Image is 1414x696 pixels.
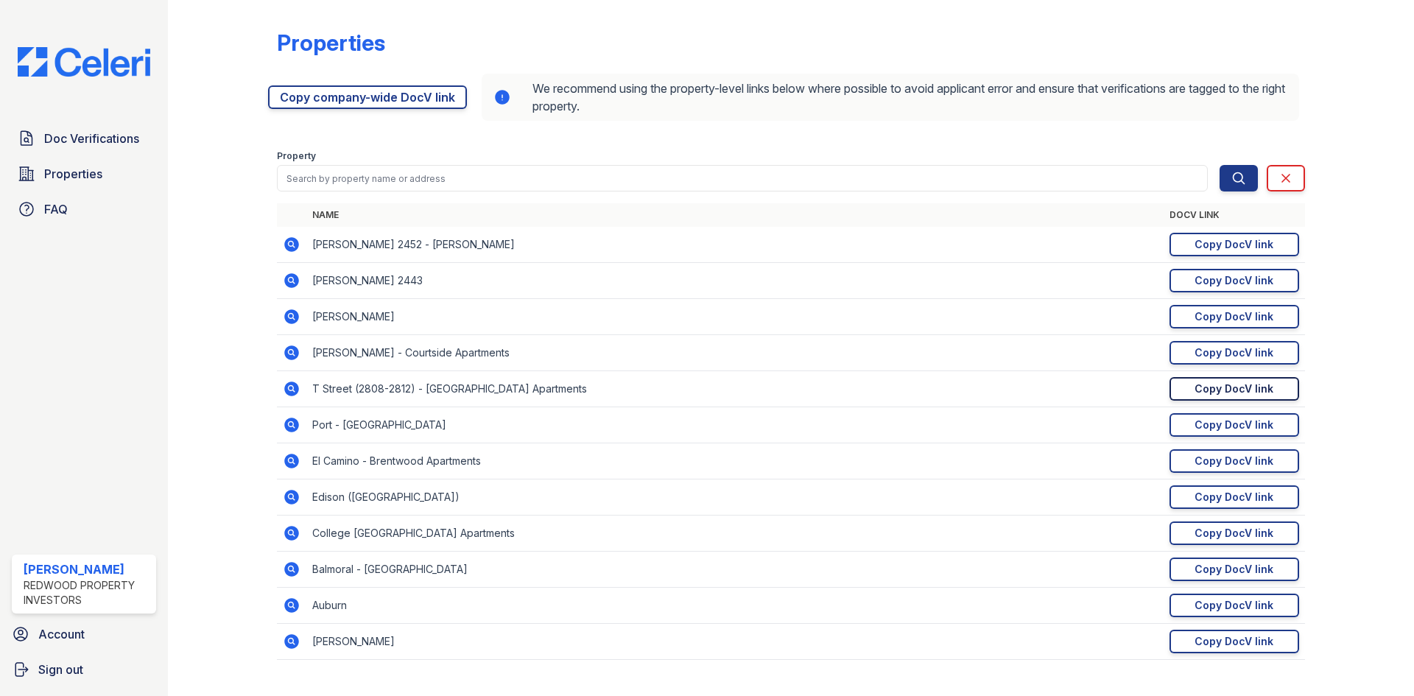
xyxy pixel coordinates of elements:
[306,624,1164,660] td: [PERSON_NAME]
[482,74,1299,121] div: We recommend using the property-level links below where possible to avoid applicant error and ens...
[306,335,1164,371] td: [PERSON_NAME] - Courtside Apartments
[1169,269,1299,292] a: Copy DocV link
[306,479,1164,516] td: Edison ([GEOGRAPHIC_DATA])
[24,560,150,578] div: [PERSON_NAME]
[306,552,1164,588] td: Balmoral - [GEOGRAPHIC_DATA]
[1164,203,1305,227] th: DocV Link
[1195,490,1273,505] div: Copy DocV link
[1169,594,1299,617] a: Copy DocV link
[12,159,156,189] a: Properties
[1169,305,1299,328] a: Copy DocV link
[306,443,1164,479] td: El Camino - Brentwood Apartments
[1195,526,1273,541] div: Copy DocV link
[277,165,1208,191] input: Search by property name or address
[1195,634,1273,649] div: Copy DocV link
[38,661,83,678] span: Sign out
[277,150,316,162] label: Property
[1169,233,1299,256] a: Copy DocV link
[1169,377,1299,401] a: Copy DocV link
[1195,309,1273,324] div: Copy DocV link
[1195,598,1273,613] div: Copy DocV link
[306,407,1164,443] td: Port - [GEOGRAPHIC_DATA]
[1195,454,1273,468] div: Copy DocV link
[44,200,68,218] span: FAQ
[1169,558,1299,581] a: Copy DocV link
[1169,630,1299,653] a: Copy DocV link
[306,371,1164,407] td: T Street (2808-2812) - [GEOGRAPHIC_DATA] Apartments
[306,588,1164,624] td: Auburn
[12,124,156,153] a: Doc Verifications
[1195,237,1273,252] div: Copy DocV link
[24,578,150,608] div: Redwood Property Investors
[1195,345,1273,360] div: Copy DocV link
[12,194,156,224] a: FAQ
[1195,382,1273,396] div: Copy DocV link
[1169,449,1299,473] a: Copy DocV link
[6,655,162,684] a: Sign out
[44,130,139,147] span: Doc Verifications
[1195,418,1273,432] div: Copy DocV link
[268,85,467,109] a: Copy company-wide DocV link
[306,263,1164,299] td: [PERSON_NAME] 2443
[1195,273,1273,288] div: Copy DocV link
[1169,521,1299,545] a: Copy DocV link
[306,203,1164,227] th: Name
[6,47,162,77] img: CE_Logo_Blue-a8612792a0a2168367f1c8372b55b34899dd931a85d93a1a3d3e32e68fde9ad4.png
[44,165,102,183] span: Properties
[1169,341,1299,365] a: Copy DocV link
[6,619,162,649] a: Account
[306,299,1164,335] td: [PERSON_NAME]
[1169,485,1299,509] a: Copy DocV link
[306,227,1164,263] td: [PERSON_NAME] 2452 - [PERSON_NAME]
[277,29,385,56] div: Properties
[1169,413,1299,437] a: Copy DocV link
[306,516,1164,552] td: College [GEOGRAPHIC_DATA] Apartments
[38,625,85,643] span: Account
[1195,562,1273,577] div: Copy DocV link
